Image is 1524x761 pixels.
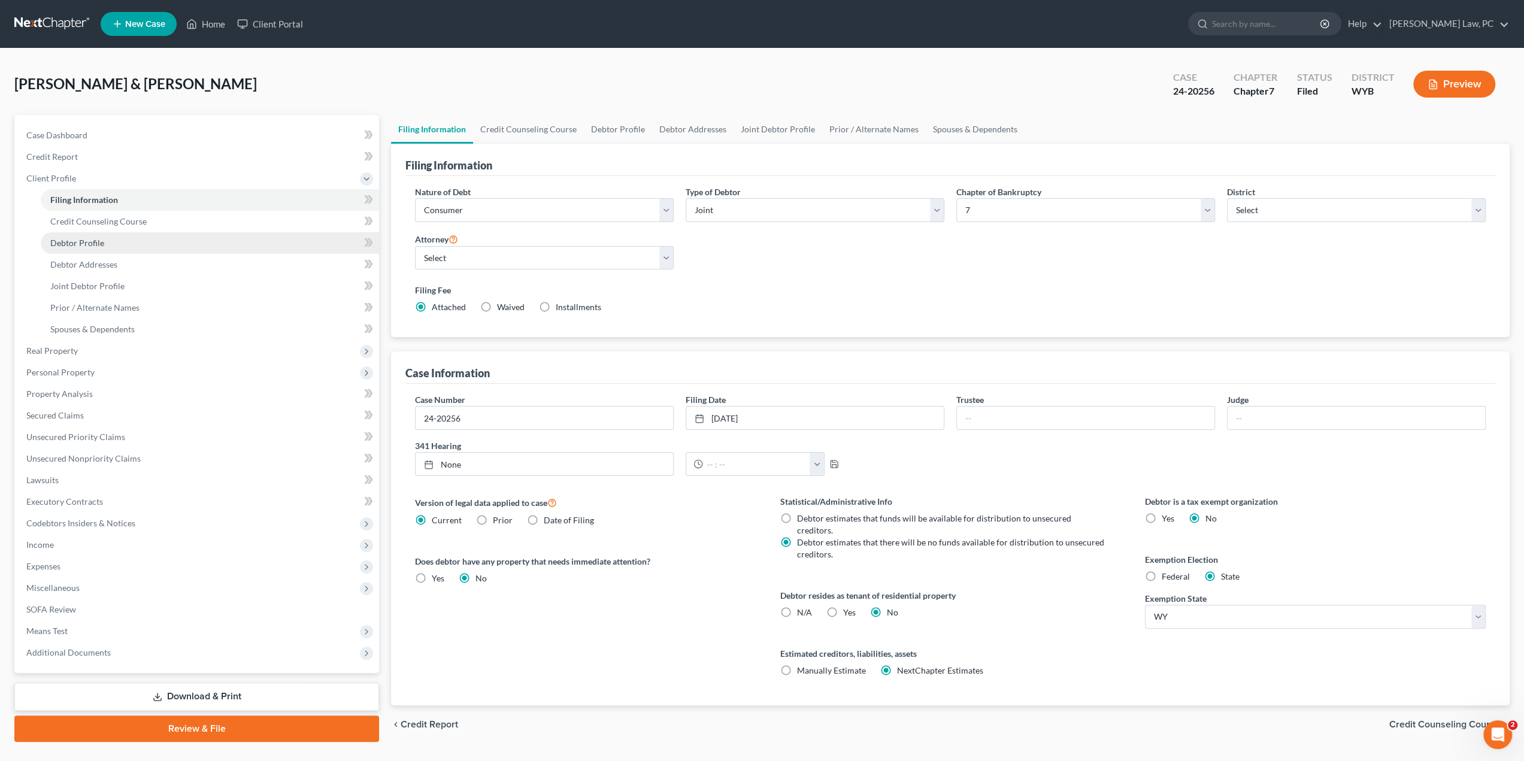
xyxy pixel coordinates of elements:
[796,665,865,675] span: Manually Estimate
[17,599,379,620] a: SOFA Review
[26,626,68,636] span: Means Test
[26,647,111,657] span: Additional Documents
[584,115,652,144] a: Debtor Profile
[1389,720,1500,729] span: Credit Counseling Course
[50,216,147,226] span: Credit Counseling Course
[1145,592,1207,605] label: Exemption State
[473,115,584,144] a: Credit Counseling Course
[780,647,1120,660] label: Estimated creditors, liabilities, assets
[1228,407,1485,429] input: --
[1342,13,1382,35] a: Help
[26,518,135,528] span: Codebtors Insiders & Notices
[50,259,117,269] span: Debtor Addresses
[415,232,458,246] label: Attorney
[409,439,950,452] label: 341 Hearing
[1483,720,1512,749] iframe: Intercom live chat
[544,515,594,525] span: Date of Filing
[41,297,379,319] a: Prior / Alternate Names
[26,389,93,399] span: Property Analysis
[896,665,983,675] span: NextChapter Estimates
[405,366,490,380] div: Case Information
[1173,71,1214,84] div: Case
[50,302,140,313] span: Prior / Alternate Names
[17,426,379,448] a: Unsecured Priority Claims
[796,513,1071,535] span: Debtor estimates that funds will be available for distribution to unsecured creditors.
[391,720,401,729] i: chevron_left
[1351,84,1394,98] div: WYB
[957,407,1214,429] input: --
[41,319,379,340] a: Spouses & Dependents
[1212,13,1322,35] input: Search by name...
[41,232,379,254] a: Debtor Profile
[1227,186,1255,198] label: District
[1234,84,1277,98] div: Chapter
[822,115,926,144] a: Prior / Alternate Names
[1145,553,1486,566] label: Exemption Election
[1296,84,1332,98] div: Filed
[796,537,1104,559] span: Debtor estimates that there will be no funds available for distribution to unsecured creditors.
[956,186,1041,198] label: Chapter of Bankruptcy
[17,383,379,405] a: Property Analysis
[26,432,125,442] span: Unsecured Priority Claims
[686,393,726,406] label: Filing Date
[1389,720,1510,729] button: Credit Counseling Course chevron_right
[50,238,104,248] span: Debtor Profile
[391,115,473,144] a: Filing Information
[41,275,379,297] a: Joint Debtor Profile
[734,115,822,144] a: Joint Debtor Profile
[26,604,76,614] span: SOFA Review
[14,715,379,742] a: Review & File
[41,211,379,232] a: Credit Counseling Course
[1234,71,1277,84] div: Chapter
[1221,571,1240,581] span: State
[26,583,80,593] span: Miscellaneous
[475,573,487,583] span: No
[652,115,734,144] a: Debtor Addresses
[1173,84,1214,98] div: 24-20256
[1413,71,1495,98] button: Preview
[926,115,1025,144] a: Spouses & Dependents
[17,125,379,146] a: Case Dashboard
[41,254,379,275] a: Debtor Addresses
[401,720,458,729] span: Credit Report
[1383,13,1509,35] a: [PERSON_NAME] Law, PC
[780,495,1120,508] label: Statistical/Administrative Info
[432,302,466,312] span: Attached
[1508,720,1517,730] span: 2
[432,573,444,583] span: Yes
[180,13,231,35] a: Home
[686,407,944,429] a: [DATE]
[14,75,257,92] span: [PERSON_NAME] & [PERSON_NAME]
[796,607,811,617] span: N/A
[415,555,756,568] label: Does debtor have any property that needs immediate attention?
[686,186,741,198] label: Type of Debtor
[416,407,673,429] input: Enter case number...
[780,589,1120,602] label: Debtor resides as tenant of residential property
[1162,571,1190,581] span: Federal
[1162,513,1174,523] span: Yes
[1500,720,1510,729] i: chevron_right
[26,345,78,356] span: Real Property
[14,683,379,711] a: Download & Print
[17,469,379,491] a: Lawsuits
[50,281,125,291] span: Joint Debtor Profile
[432,515,462,525] span: Current
[703,453,810,475] input: -- : --
[405,158,492,172] div: Filing Information
[26,130,87,140] span: Case Dashboard
[50,324,135,334] span: Spouses & Dependents
[50,195,118,205] span: Filing Information
[1296,71,1332,84] div: Status
[956,393,984,406] label: Trustee
[26,410,84,420] span: Secured Claims
[26,539,54,550] span: Income
[17,491,379,513] a: Executory Contracts
[1269,85,1274,96] span: 7
[415,284,1486,296] label: Filing Fee
[1145,495,1486,508] label: Debtor is a tax exempt organization
[415,186,471,198] label: Nature of Debt
[1227,393,1249,406] label: Judge
[1351,71,1394,84] div: District
[125,20,165,29] span: New Case
[26,561,60,571] span: Expenses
